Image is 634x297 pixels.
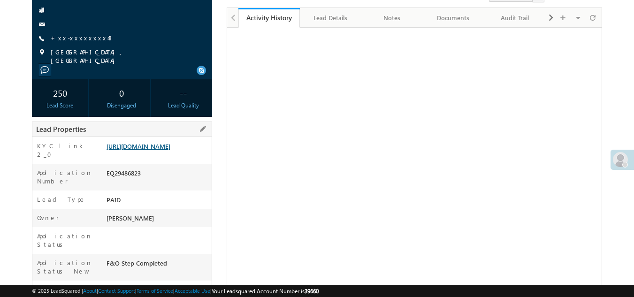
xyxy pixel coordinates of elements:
div: Lead Details [307,12,353,23]
a: Terms of Service [137,288,173,294]
span: Lead Properties [36,124,86,134]
a: Lead Details [300,8,361,28]
div: 250 [34,84,86,101]
span: © 2025 LeadSquared | | | | | [32,287,319,296]
div: -- [157,84,209,101]
div: Lead Quality [157,101,209,110]
a: Acceptable Use [175,288,210,294]
span: [GEOGRAPHIC_DATA], [GEOGRAPHIC_DATA] [51,48,196,65]
div: Lead Score [34,101,86,110]
a: [URL][DOMAIN_NAME] [107,142,170,150]
div: F&O Step Completed [104,259,212,272]
div: Disengaged [96,101,148,110]
a: Documents [423,8,484,28]
div: Notes [369,12,414,23]
a: About [83,288,97,294]
span: [PERSON_NAME] [107,214,154,222]
span: Your Leadsquared Account Number is [212,288,319,295]
div: EQ29486823 [104,168,212,182]
label: Application Status [37,232,98,249]
div: 0 [96,84,148,101]
div: Activity History [245,13,293,22]
label: Owner [37,213,59,222]
label: Application Status New [37,259,98,275]
div: Documents [430,12,476,23]
div: Audit Trail [492,12,537,23]
a: Audit Trail [484,8,546,28]
a: Activity History [238,8,300,28]
a: +xx-xxxxxxxx43 [51,34,112,42]
span: 39660 [305,288,319,295]
label: KYC link 2_0 [37,142,98,159]
div: PAID [104,195,212,208]
a: Notes [361,8,423,28]
label: Lead Type [37,195,86,204]
label: Application Number [37,168,98,185]
a: Contact Support [98,288,135,294]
